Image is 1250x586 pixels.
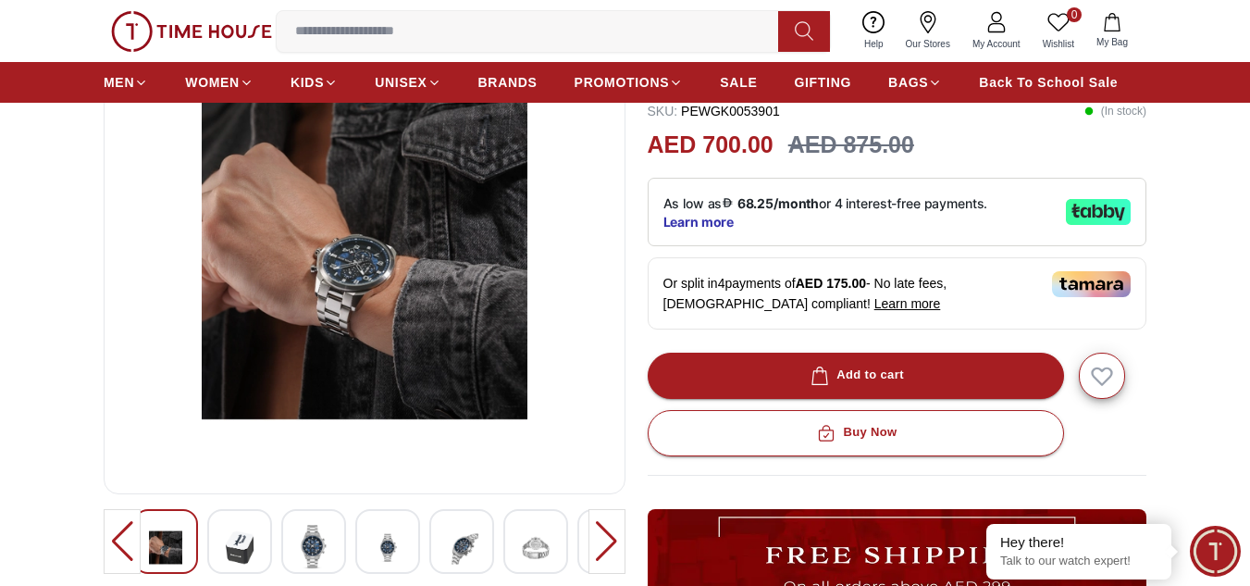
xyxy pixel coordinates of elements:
img: POLICE SOUL Men's Multifunction Blue Dial Watch - PEWGK0053901 [519,525,552,570]
img: Tamara [1052,271,1131,297]
a: MEN [104,66,148,99]
span: Learn more [874,296,941,311]
span: Our Stores [898,37,958,51]
span: SKU : [648,104,678,118]
span: SALE [720,73,757,92]
a: SALE [720,66,757,99]
button: My Bag [1085,9,1139,53]
div: Buy Now [813,422,897,443]
span: My Account [965,37,1028,51]
a: 0Wishlist [1032,7,1085,55]
button: Buy Now [648,410,1064,456]
span: WOMEN [185,73,240,92]
img: ... [111,11,272,52]
a: Help [853,7,895,55]
span: My Bag [1089,35,1135,49]
img: POLICE SOUL Men's Multifunction Blue Dial Watch - PEWGK0053901 [445,525,478,570]
span: Back To School Sale [979,73,1118,92]
a: PROMOTIONS [575,66,684,99]
div: Chat Widget [1190,526,1241,577]
a: UNISEX [375,66,440,99]
span: BRANDS [478,73,538,92]
img: POLICE SOUL Men's Multifunction Blue Dial Watch - PEWGK0053901 [223,525,256,570]
img: POLICE SOUL Men's Multifunction Blue Dial Watch - PEWGK0053901 [297,525,330,568]
span: KIDS [291,73,324,92]
span: BAGS [888,73,928,92]
p: PEWGK0053901 [648,102,780,120]
span: Wishlist [1035,37,1082,51]
span: PROMOTIONS [575,73,670,92]
button: Add to cart [648,353,1064,399]
img: POLICE SOUL Men's Multifunction Blue Dial Watch - PEWGK0053901 [149,525,182,570]
div: Hey there! [1000,533,1157,552]
span: AED 175.00 [796,276,866,291]
span: Help [857,37,891,51]
div: Or split in 4 payments of - No late fees, [DEMOGRAPHIC_DATA] compliant! [648,257,1147,330]
a: Back To School Sale [979,66,1118,99]
span: UNISEX [375,73,427,92]
span: GIFTING [794,73,851,92]
img: POLICE SOUL Men's Multifunction Blue Dial Watch - PEWGK0053901 [371,525,404,570]
a: BRANDS [478,66,538,99]
a: KIDS [291,66,338,99]
a: WOMEN [185,66,254,99]
h2: AED 700.00 [648,128,774,163]
a: Our Stores [895,7,961,55]
img: POLICE SOUL Men's Multifunction Blue Dial Watch - PEWGK0053901 [119,34,610,479]
a: GIFTING [794,66,851,99]
span: 0 [1067,7,1082,22]
a: BAGS [888,66,942,99]
div: Add to cart [807,365,904,386]
h3: AED 875.00 [788,128,914,163]
p: Talk to our watch expert! [1000,554,1157,569]
span: MEN [104,73,134,92]
p: ( In stock ) [1084,102,1146,120]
